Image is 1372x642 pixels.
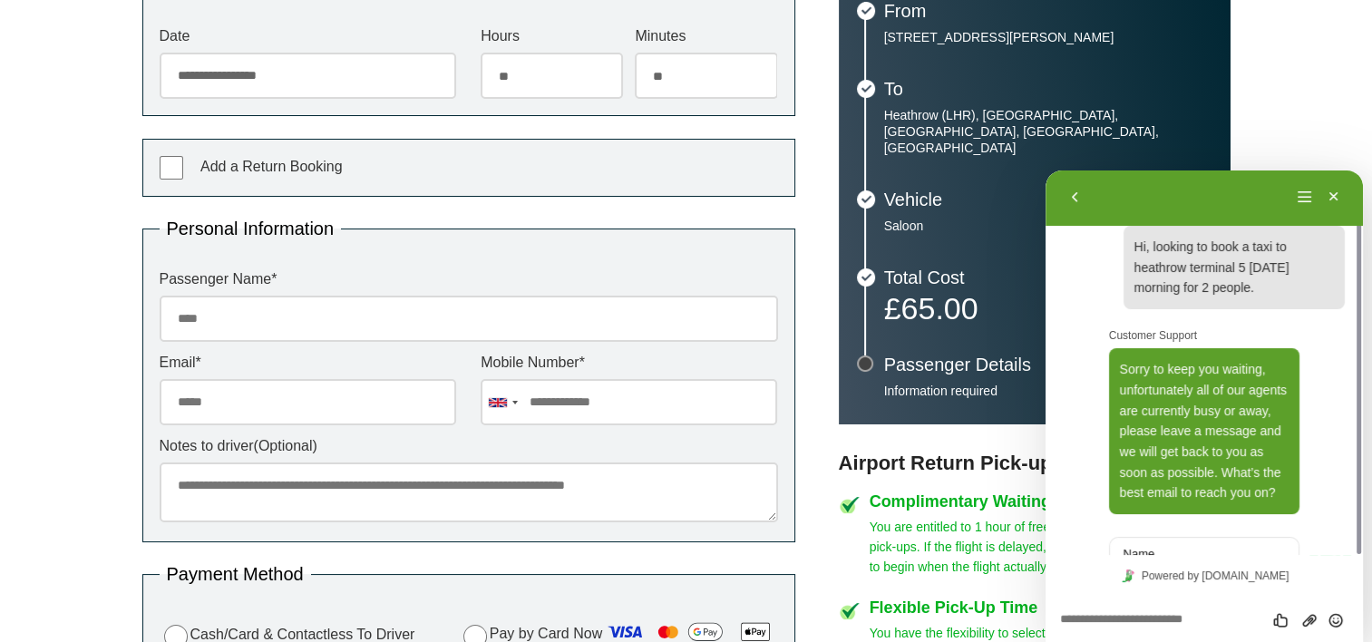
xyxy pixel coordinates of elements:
label: Minutes [635,29,777,44]
label: Hours [481,29,623,44]
span: Add a Return Booking [200,159,343,174]
h3: Vehicle [884,190,1212,209]
p: You are entitled to 1 hour of free waiting time for airport return pick-ups. If the flight is del... [870,517,1231,577]
label: Notes to driver [160,439,778,453]
legend: Payment Method [160,565,311,583]
input: Add a Return Booking [160,156,183,180]
h4: Complimentary Waiting Time [870,493,1231,510]
p: Saloon [884,218,1212,234]
iframe: chat widget [1046,170,1363,642]
h3: Total Cost [884,268,1212,287]
span: 65.00 [900,291,978,326]
h3: Passenger Details [884,355,1212,374]
p: £ [884,296,1212,321]
p: Heathrow (LHR), [GEOGRAPHIC_DATA], [GEOGRAPHIC_DATA], [GEOGRAPHIC_DATA], [GEOGRAPHIC_DATA] [884,107,1212,156]
p: [STREET_ADDRESS][PERSON_NAME] [884,29,1212,45]
label: Date [160,29,456,44]
h3: From [884,2,1212,20]
label: Mobile Number [481,355,777,370]
h4: Flexible Pick-Up Time [870,599,1231,616]
label: Email [160,355,456,370]
p: Information required [884,383,1212,399]
h3: To [884,80,1212,98]
legend: Personal Information [160,219,342,238]
div: United Kingdom: +44 [482,380,523,424]
span: (Optional) [254,438,317,453]
h3: Airport Return Pick-up Policy [839,452,1231,475]
label: Passenger Name [160,272,778,287]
